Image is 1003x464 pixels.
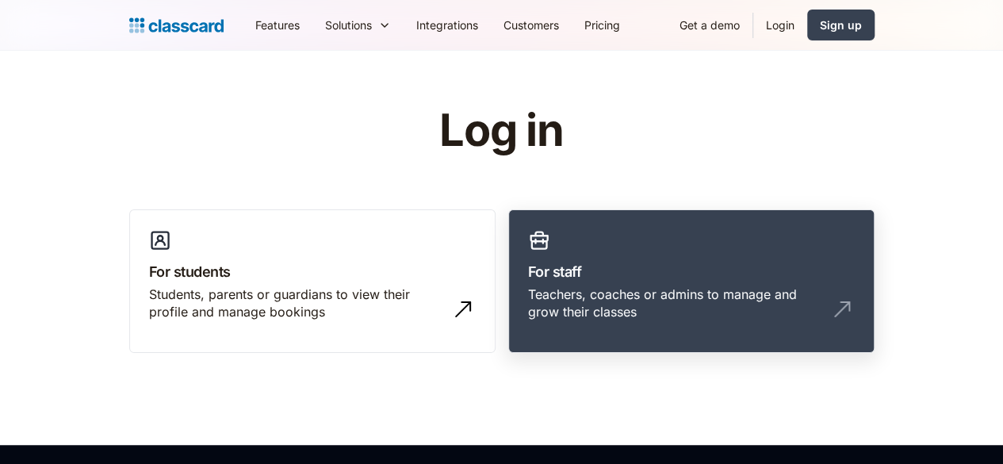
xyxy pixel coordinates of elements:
[312,7,404,43] div: Solutions
[508,209,875,354] a: For staffTeachers, coaches or admins to manage and grow their classes
[404,7,491,43] a: Integrations
[753,7,807,43] a: Login
[250,106,753,155] h1: Log in
[528,286,823,321] div: Teachers, coaches or admins to manage and grow their classes
[528,261,855,282] h3: For staff
[667,7,752,43] a: Get a demo
[807,10,875,40] a: Sign up
[325,17,372,33] div: Solutions
[491,7,572,43] a: Customers
[243,7,312,43] a: Features
[129,14,224,36] a: home
[149,261,476,282] h3: For students
[820,17,862,33] div: Sign up
[572,7,633,43] a: Pricing
[149,286,444,321] div: Students, parents or guardians to view their profile and manage bookings
[129,209,496,354] a: For studentsStudents, parents or guardians to view their profile and manage bookings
